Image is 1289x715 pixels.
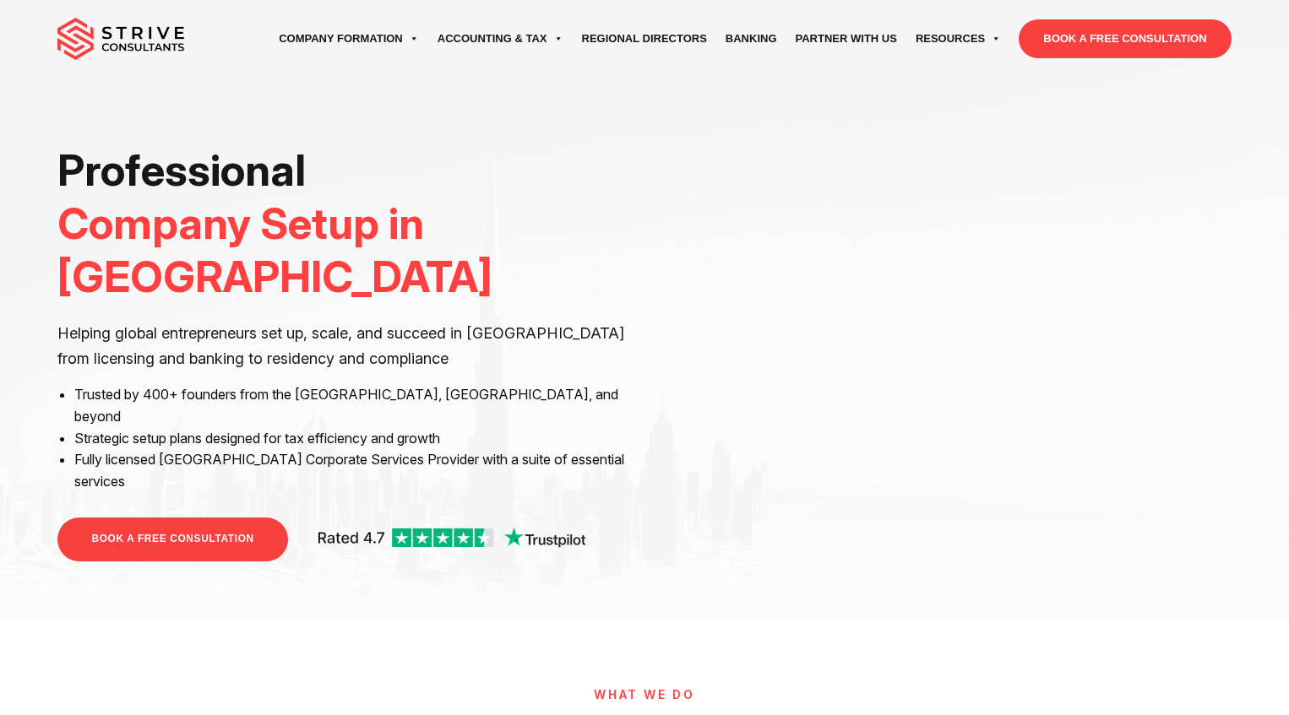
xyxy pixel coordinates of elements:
li: Trusted by 400+ founders from the [GEOGRAPHIC_DATA], [GEOGRAPHIC_DATA], and beyond [74,384,632,427]
a: BOOK A FREE CONSULTATION [57,517,287,561]
li: Fully licensed [GEOGRAPHIC_DATA] Corporate Services Provider with a suite of essential services [74,449,632,492]
img: main-logo.svg [57,18,184,60]
a: Banking [716,15,786,62]
a: Company Formation [269,15,428,62]
p: Helping global entrepreneurs set up, scale, and succeed in [GEOGRAPHIC_DATA] from licensing and b... [57,321,632,371]
iframe: <br /> [657,144,1232,466]
li: Strategic setup plans designed for tax efficiency and growth [74,428,632,450]
a: Regional Directors [573,15,716,62]
span: Company Setup in [GEOGRAPHIC_DATA] [57,198,492,302]
a: Partner with Us [786,15,906,62]
a: BOOK A FREE CONSULTATION [1019,19,1231,58]
a: Accounting & Tax [428,15,573,62]
h1: Professional [57,144,632,304]
a: Resources [906,15,1010,62]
